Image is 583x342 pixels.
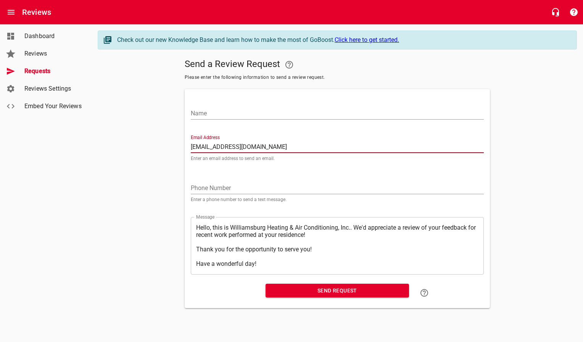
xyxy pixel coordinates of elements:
[546,3,565,21] button: Live Chat
[24,32,82,41] span: Dashboard
[565,3,583,21] button: Support Portal
[266,284,409,298] button: Send Request
[24,67,82,76] span: Requests
[415,284,433,302] a: Learn how to "Send a Review Request"
[24,84,82,93] span: Reviews Settings
[191,197,484,202] p: Enter a phone number to send a text message.
[22,6,51,18] h6: Reviews
[335,36,399,43] a: Click here to get started.
[24,49,82,58] span: Reviews
[196,224,478,267] textarea: Hello, this is Williamsburg Heating & Air Conditioning, Inc.. We'd appreciate a review of your fe...
[191,156,484,161] p: Enter an email address to send an email.
[117,35,569,45] div: Check out our new Knowledge Base and learn how to make the most of GoBoost.
[191,135,220,140] label: Email Address
[2,3,20,21] button: Open drawer
[185,56,490,74] h5: Send a Review Request
[280,56,298,74] a: Your Google or Facebook account must be connected to "Send a Review Request"
[185,74,490,82] span: Please enter the following information to send a review request.
[24,102,82,111] span: Embed Your Reviews
[272,286,403,296] span: Send Request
